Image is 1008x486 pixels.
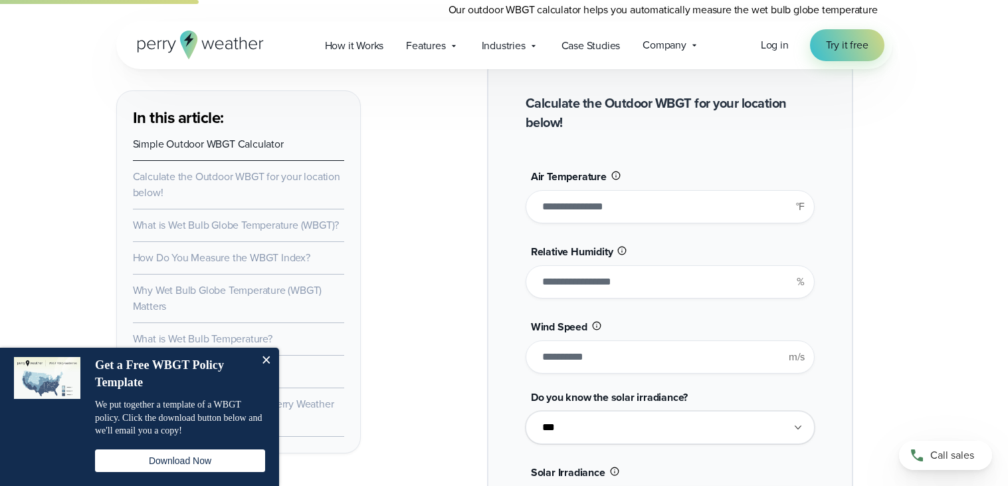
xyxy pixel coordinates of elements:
[406,38,445,54] span: Features
[550,32,632,59] a: Case Studies
[531,465,605,480] span: Solar Irradiance
[14,357,80,399] img: dialog featured image
[761,37,789,53] span: Log in
[133,217,340,233] a: What is Wet Bulb Globe Temperature (WBGT)?
[826,37,868,53] span: Try it free
[482,38,526,54] span: Industries
[133,283,322,314] a: Why Wet Bulb Globe Temperature (WBGT) Matters
[95,449,265,472] button: Download Now
[526,94,815,132] h2: Calculate the Outdoor WBGT for your location below!
[133,250,310,265] a: How Do You Measure the WBGT Index?
[133,331,272,346] a: What is Wet Bulb Temperature?
[95,357,251,391] h4: Get a Free WBGT Policy Template
[314,32,395,59] a: How it Works
[531,390,688,405] span: Do you know the solar irradiance?
[449,2,892,34] p: Our outdoor WBGT calculator helps you automatically measure the wet bulb globe temperature quickl...
[133,107,344,128] h3: In this article:
[930,447,974,463] span: Call sales
[899,441,992,470] a: Call sales
[810,29,884,61] a: Try it free
[761,37,789,53] a: Log in
[133,169,340,200] a: Calculate the Outdoor WBGT for your location below!
[643,37,686,53] span: Company
[325,38,384,54] span: How it Works
[531,244,613,259] span: Relative Humidity
[95,398,265,437] p: We put together a template of a WBGT policy. Click the download button below and we'll email you ...
[561,38,621,54] span: Case Studies
[531,169,607,184] span: Air Temperature
[133,136,284,152] a: Simple Outdoor WBGT Calculator
[531,319,587,334] span: Wind Speed
[252,348,279,374] button: Close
